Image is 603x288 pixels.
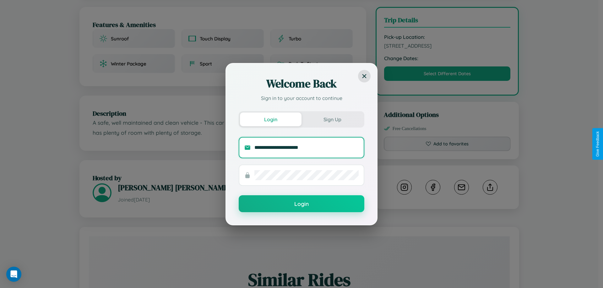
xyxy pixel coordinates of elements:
div: Give Feedback [595,131,600,157]
button: Login [240,113,301,126]
p: Sign in to your account to continue [239,94,364,102]
div: Open Intercom Messenger [6,267,21,282]
button: Sign Up [301,113,363,126]
button: Login [239,195,364,212]
h2: Welcome Back [239,76,364,91]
